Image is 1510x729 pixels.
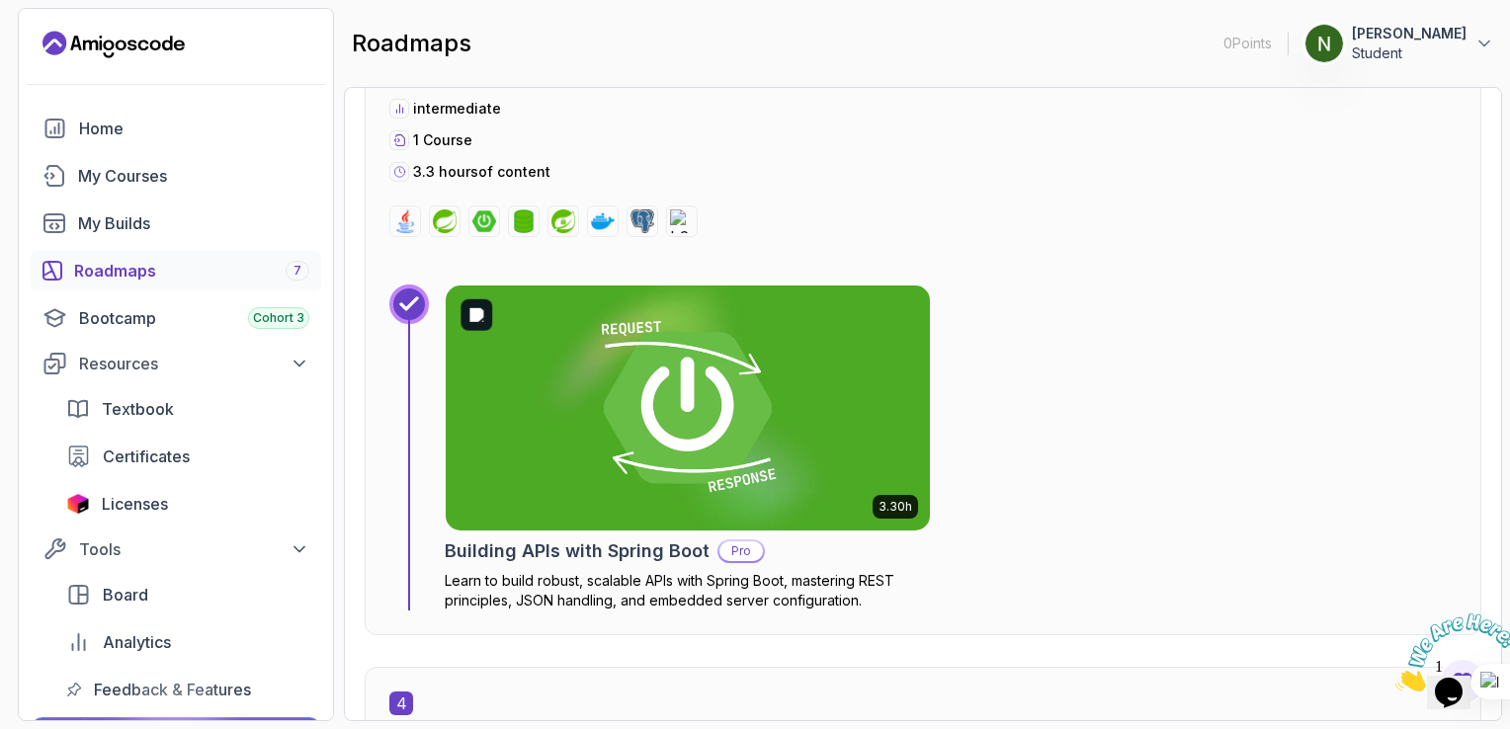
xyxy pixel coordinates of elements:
a: bootcamp [31,298,321,338]
h2: roadmaps [352,28,471,59]
p: 3.3 hours of content [413,162,550,182]
span: 1 Course [413,131,472,148]
h2: Building APIs with Spring Boot [445,537,710,565]
a: Building APIs with Spring Boot card3.30hBuilding APIs with Spring BootProLearn to build robust, s... [445,284,931,610]
img: spring logo [433,209,457,233]
p: Pro [719,541,763,561]
img: Chat attention grabber [8,8,130,86]
div: Home [79,117,309,140]
iframe: chat widget [1387,606,1510,699]
span: Licenses [102,492,168,516]
img: Building APIs with Spring Boot card [434,280,943,536]
span: 4 [389,691,413,715]
button: Tools [31,531,321,567]
a: board [54,575,321,614]
p: 3.30h [879,499,912,515]
a: analytics [54,622,321,662]
span: Feedback & Features [94,678,251,701]
p: Learn to build robust, scalable APIs with Spring Boot, mastering REST principles, JSON handling, ... [445,571,931,610]
span: Analytics [103,630,171,654]
span: Textbook [102,397,174,421]
p: Student [1352,43,1467,63]
div: My Builds [78,211,309,235]
img: spring-security logo [551,209,575,233]
img: java logo [393,209,417,233]
p: [PERSON_NAME] [1352,24,1467,43]
a: textbook [54,389,321,429]
span: Board [103,583,148,607]
a: courses [31,156,321,196]
button: user profile image[PERSON_NAME]Student [1304,24,1494,63]
div: My Courses [78,164,309,188]
p: intermediate [413,99,501,119]
img: h2 logo [670,209,694,233]
a: certificates [54,437,321,476]
a: Landing page [42,29,185,60]
div: Resources [79,352,309,375]
img: docker logo [591,209,615,233]
a: feedback [54,670,321,709]
img: postgres logo [630,209,654,233]
img: spring-boot logo [472,209,496,233]
a: home [31,109,321,148]
a: builds [31,203,321,243]
div: Roadmaps [74,259,309,283]
a: licenses [54,484,321,524]
a: roadmaps [31,251,321,290]
span: 7 [294,263,301,279]
img: spring-data-jpa logo [512,209,536,233]
div: Bootcamp [79,306,309,330]
span: Cohort 3 [253,310,304,326]
p: 0 Points [1223,34,1272,53]
span: Certificates [103,445,190,468]
span: 1 [8,8,16,25]
img: jetbrains icon [66,494,90,514]
img: user profile image [1305,25,1343,62]
button: Resources [31,346,321,381]
div: Tools [79,537,309,561]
